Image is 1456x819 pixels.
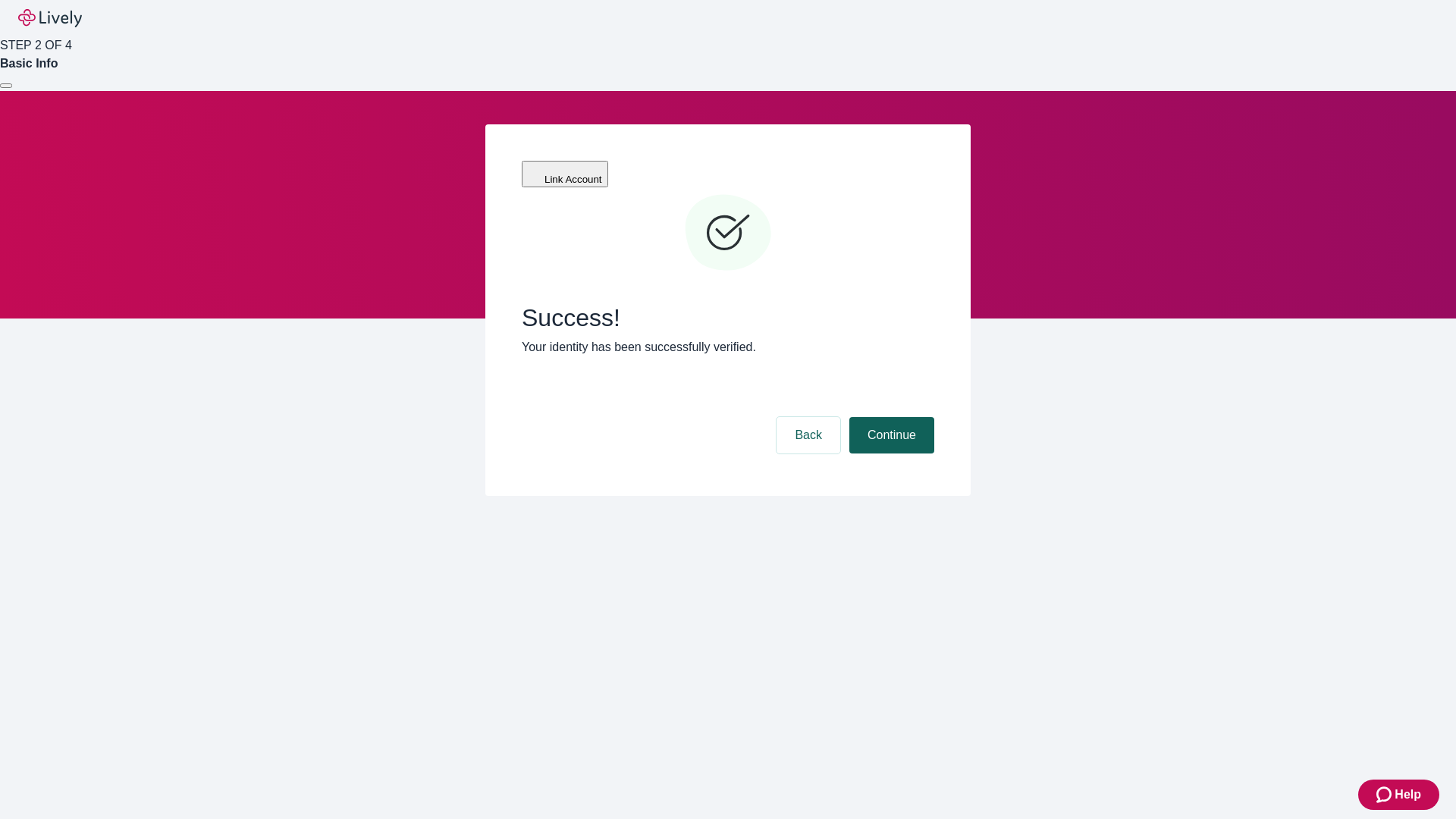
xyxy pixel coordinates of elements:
svg: Zendesk support icon [1376,786,1395,804]
span: Help [1395,786,1421,804]
button: Zendesk support iconHelp [1358,780,1439,810]
p: Your identity has been successfully verified. [522,338,934,356]
button: Back [777,417,840,453]
img: Lively [18,9,82,27]
span: Success! [522,303,934,332]
button: Link Account [522,161,608,187]
button: Continue [849,417,934,453]
svg: Checkmark icon [682,188,773,279]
